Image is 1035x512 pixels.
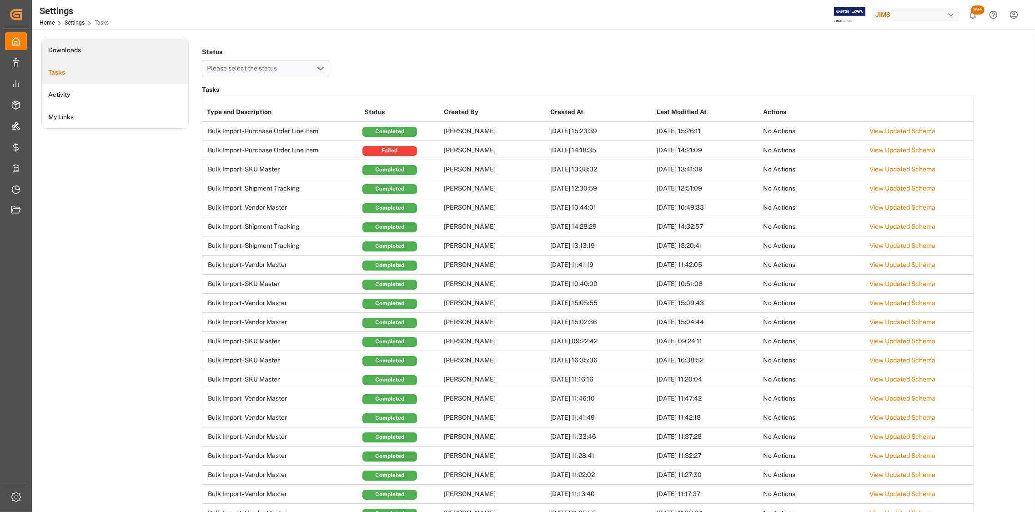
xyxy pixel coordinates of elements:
h4: Status [202,45,329,58]
span: No Actions [763,395,795,402]
td: [PERSON_NAME] [442,447,548,466]
td: [PERSON_NAME] [442,198,548,217]
td: Bulk Import - SKU Master [202,332,362,351]
td: [PERSON_NAME] [442,179,548,198]
th: Last Modified At [654,103,761,122]
span: No Actions [763,223,795,230]
td: [DATE] 11:32:27 [654,447,761,466]
a: View Updated Schema [869,185,935,192]
td: [PERSON_NAME] [442,236,548,256]
span: No Actions [763,337,795,345]
a: View Updated Schema [869,261,935,268]
td: [PERSON_NAME] [442,351,548,370]
div: Completed [362,261,417,271]
td: Bulk Import - Vendor Master [202,294,362,313]
button: Help Center [983,5,1004,25]
div: Completed [362,490,417,500]
button: show 100 new notifications [963,5,983,25]
td: [PERSON_NAME] [442,275,548,294]
div: Completed [362,184,417,194]
div: Completed [362,337,417,347]
td: [DATE] 11:41:19 [548,256,654,275]
td: [DATE] 13:20:41 [654,236,761,256]
span: No Actions [763,242,795,249]
span: No Actions [763,490,795,497]
td: [PERSON_NAME] [442,294,548,313]
td: [DATE] 15:04:44 [654,313,761,332]
a: Settings [65,20,85,26]
td: [PERSON_NAME] [442,427,548,447]
th: Created By [442,103,548,122]
a: View Updated Schema [869,127,935,135]
td: Bulk Import - Vendor Master [202,389,362,408]
li: Activity [42,84,188,106]
div: Failed [362,146,417,156]
td: [PERSON_NAME] [442,160,548,179]
td: [PERSON_NAME] [442,122,548,141]
div: Completed [362,165,417,175]
span: No Actions [763,356,795,364]
span: Please select the status [207,65,282,72]
a: View Updated Schema [869,280,935,287]
td: [DATE] 11:41:49 [548,408,654,427]
td: Bulk Import - Vendor Master [202,313,362,332]
td: [DATE] 11:33:46 [548,427,654,447]
td: [PERSON_NAME] [442,141,548,160]
a: Tasks [42,61,188,84]
td: [DATE] 13:38:32 [548,160,654,179]
td: [DATE] 11:46:10 [548,389,654,408]
td: Bulk Import - Vendor Master [202,485,362,504]
img: Exertis%20JAM%20-%20Email%20Logo.jpg_1722504956.jpg [834,7,865,23]
a: View Updated Schema [869,356,935,364]
td: [DATE] 11:17:37 [654,485,761,504]
a: Downloads [42,39,188,61]
div: Completed [362,241,417,251]
td: Bulk Import - Shipment Tracking [202,179,362,198]
a: View Updated Schema [869,223,935,230]
span: No Actions [763,204,795,211]
td: Bulk Import - Purchase Order Line Item [202,141,362,160]
td: Bulk Import - Purchase Order Line Item [202,122,362,141]
td: [DATE] 12:30:59 [548,179,654,198]
td: [DATE] 10:44:01 [548,198,654,217]
span: No Actions [763,127,795,135]
td: [DATE] 12:51:09 [654,179,761,198]
div: Completed [362,203,417,213]
div: Settings [40,4,109,18]
td: [DATE] 14:18:35 [548,141,654,160]
td: [PERSON_NAME] [442,408,548,427]
h3: Tasks [202,84,974,96]
td: [DATE] 15:26:11 [654,122,761,141]
a: View Updated Schema [869,242,935,249]
a: View Updated Schema [869,376,935,383]
td: [DATE] 14:32:57 [654,217,761,236]
span: No Actions [763,471,795,478]
span: No Actions [763,280,795,287]
th: Type and Description [202,103,362,122]
td: Bulk Import - SKU Master [202,160,362,179]
td: [DATE] 14:28:29 [548,217,654,236]
td: [DATE] 11:13:40 [548,485,654,504]
a: View Updated Schema [869,204,935,211]
td: [DATE] 15:05:55 [548,294,654,313]
th: Status [362,103,442,122]
span: No Actions [763,299,795,306]
a: View Updated Schema [869,471,935,478]
td: [DATE] 13:41:09 [654,160,761,179]
td: [PERSON_NAME] [442,217,548,236]
div: Completed [362,222,417,232]
a: View Updated Schema [869,452,935,459]
td: Bulk Import - SKU Master [202,275,362,294]
td: Bulk Import - Vendor Master [202,427,362,447]
div: Completed [362,299,417,309]
th: Created At [548,103,654,122]
td: [DATE] 11:27:30 [654,466,761,485]
td: [DATE] 10:40:00 [548,275,654,294]
td: [DATE] 15:23:39 [548,122,654,141]
div: Completed [362,375,417,385]
td: [DATE] 13:13:19 [548,236,654,256]
td: [PERSON_NAME] [442,466,548,485]
td: [DATE] 11:42:05 [654,256,761,275]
